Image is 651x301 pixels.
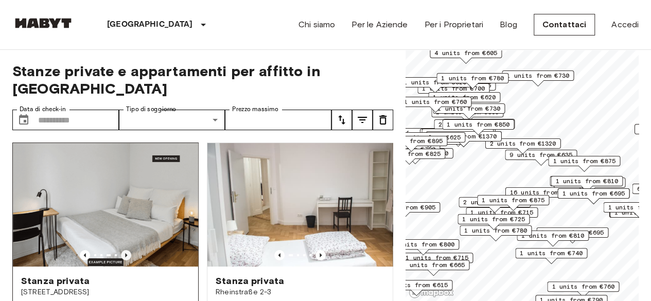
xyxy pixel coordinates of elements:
[428,92,500,108] div: Map marker
[406,253,468,262] span: 1 units from €715
[216,275,284,287] span: Stanza privata
[387,239,459,255] div: Map marker
[378,148,453,164] div: Map marker
[611,19,639,31] a: Accedi
[373,203,435,212] span: 1 units from €905
[447,120,509,129] span: 1 units from €850
[562,189,625,198] span: 1 units from €695
[216,287,384,297] span: Rheinstraße 2-3
[436,73,508,89] div: Map marker
[352,110,373,130] button: tune
[505,187,581,203] div: Map marker
[547,281,619,297] div: Map marker
[399,77,471,93] div: Map marker
[459,197,531,213] div: Map marker
[548,156,620,172] div: Map marker
[420,129,496,145] div: Map marker
[274,250,285,260] button: Previous image
[21,287,190,297] span: [STREET_ADDRESS]
[541,228,604,237] span: 2 units from €695
[505,150,577,166] div: Map marker
[470,208,533,217] span: 1 units from €715
[378,149,441,158] span: 1 units from €825
[380,280,452,296] div: Map marker
[402,260,465,270] span: 1 units from €665
[298,19,335,31] a: Chi siamo
[510,188,576,197] span: 16 units from €695
[331,110,352,130] button: tune
[520,249,583,258] span: 1 units from €740
[373,129,439,138] span: 20 units from €655
[421,129,494,145] div: Map marker
[13,143,198,267] img: Marketing picture of unit DE-01-262-003-01
[385,280,448,290] span: 2 units from €615
[437,104,500,113] span: 1 units from €730
[441,74,504,83] span: 1 units from €780
[397,260,469,276] div: Map marker
[398,133,461,142] span: 3 units from €625
[434,119,506,135] div: Map marker
[463,198,526,207] span: 2 units from €865
[207,143,393,267] img: Marketing picture of unit DE-01-090-05M
[506,71,569,80] span: 1 units from €730
[431,107,503,123] div: Map marker
[534,14,595,36] a: Contattaci
[431,132,497,141] span: 1 units from €1370
[553,156,615,166] span: 1 units from €875
[399,97,471,113] div: Map marker
[515,248,587,264] div: Map marker
[126,105,176,114] label: Tipo di soggiorno
[464,226,527,235] span: 1 units from €780
[490,139,556,148] span: 2 units from €1320
[442,119,514,135] div: Map marker
[375,136,447,152] div: Map marker
[433,93,496,102] span: 1 units from €620
[434,48,497,58] span: 4 units from €605
[485,138,561,154] div: Map marker
[550,176,622,192] div: Map marker
[502,70,574,86] div: Map marker
[517,231,589,246] div: Map marker
[232,105,278,114] label: Prezzo massimo
[462,215,525,224] span: 1 units from €725
[107,19,193,31] p: [GEOGRAPHIC_DATA]
[351,19,408,31] a: Per le Aziende
[315,250,326,260] button: Previous image
[373,110,393,130] button: tune
[121,250,131,260] button: Previous image
[500,19,517,31] a: Blog
[373,149,445,165] div: Map marker
[403,78,466,87] span: 1 units from €620
[80,250,90,260] button: Previous image
[536,227,608,243] div: Map marker
[392,240,454,249] span: 1 units from €800
[12,18,74,28] img: Habyt
[21,275,90,287] span: Stanza privata
[521,231,584,240] span: 1 units from €810
[380,136,443,146] span: 1 units from €895
[393,132,465,148] div: Map marker
[20,105,66,114] label: Data di check-in
[551,176,623,192] div: Map marker
[555,176,618,186] span: 1 units from €810
[382,149,449,158] span: 1 units from €1200
[12,62,393,97] span: Stanze private e appartamenti per affitto in [GEOGRAPHIC_DATA]
[552,282,614,291] span: 1 units from €760
[557,188,629,204] div: Map marker
[404,97,467,107] span: 1 units from €760
[438,120,501,129] span: 2 units from €655
[430,48,502,64] div: Map marker
[13,110,34,130] button: Choose date
[482,196,544,205] span: 1 units from €875
[509,150,572,160] span: 9 units from €635
[424,19,483,31] a: Per i Proprietari
[368,128,444,144] div: Map marker
[460,225,532,241] div: Map marker
[426,131,502,147] div: Map marker
[426,129,489,138] span: 9 units from €665
[458,214,530,230] div: Map marker
[477,195,549,211] div: Map marker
